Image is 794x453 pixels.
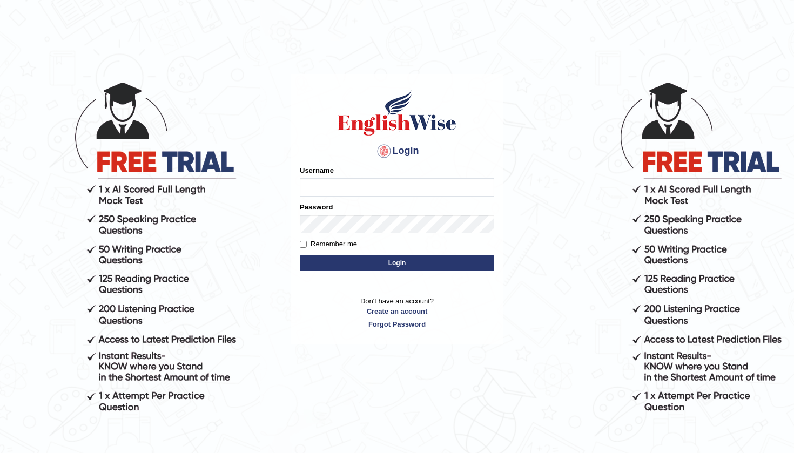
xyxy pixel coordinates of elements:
input: Remember me [300,241,307,248]
button: Login [300,255,494,271]
img: Logo of English Wise sign in for intelligent practice with AI [335,89,459,137]
a: Forgot Password [300,319,494,329]
label: Remember me [300,239,357,249]
label: Username [300,165,334,175]
h4: Login [300,143,494,160]
p: Don't have an account? [300,296,494,329]
a: Create an account [300,306,494,316]
label: Password [300,202,333,212]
